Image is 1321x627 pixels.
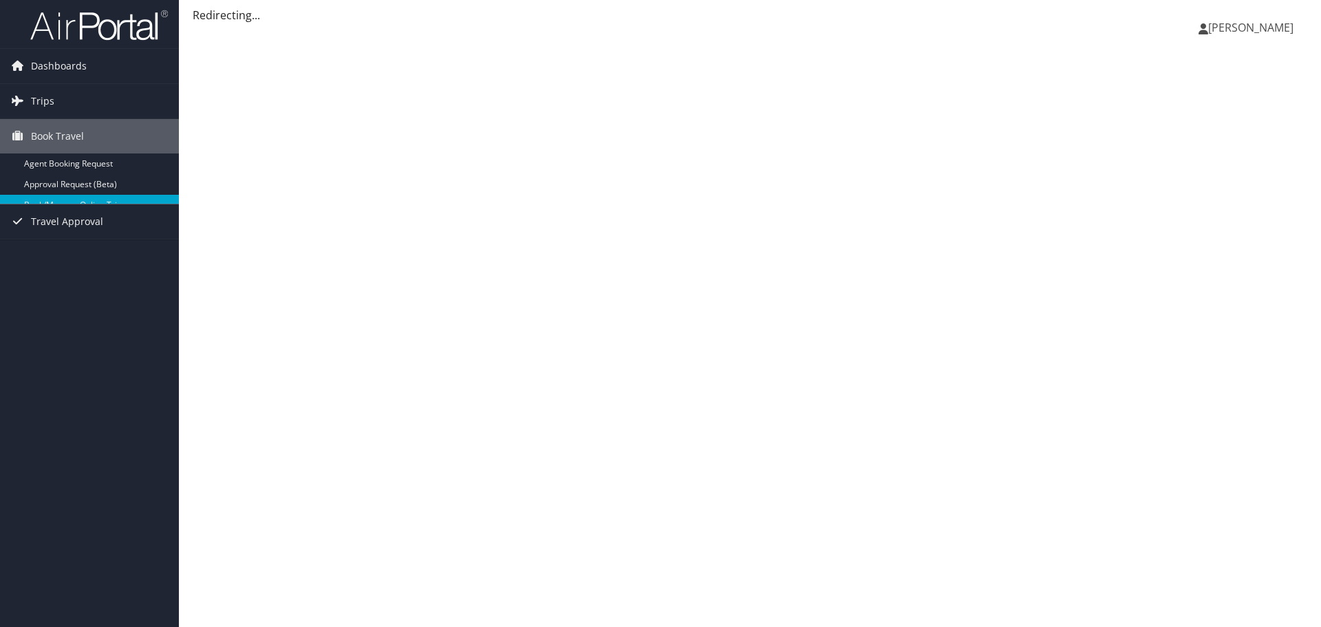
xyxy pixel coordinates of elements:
[31,204,103,239] span: Travel Approval
[193,7,1307,23] div: Redirecting...
[30,9,168,41] img: airportal-logo.png
[1208,20,1293,35] span: [PERSON_NAME]
[31,49,87,83] span: Dashboards
[31,84,54,118] span: Trips
[1199,7,1307,48] a: [PERSON_NAME]
[31,119,84,153] span: Book Travel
